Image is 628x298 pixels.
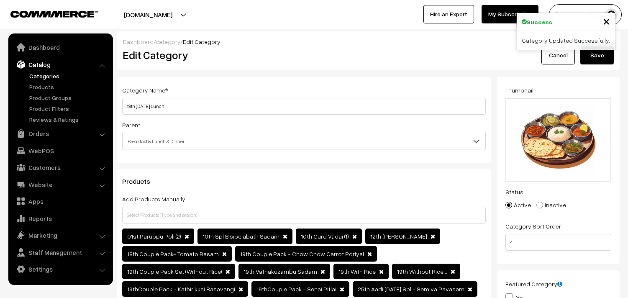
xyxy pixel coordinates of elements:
[549,4,622,25] button: [PERSON_NAME] s…
[122,177,160,185] span: Products
[10,143,110,158] a: WebPOS
[603,13,610,28] span: ×
[122,195,185,203] label: Add Products Manually
[10,40,110,55] a: Dashboard
[202,233,279,240] span: 10th Spl Bisibelabath Sadam
[27,93,110,102] a: Product Groups
[603,15,610,27] button: Close
[505,234,611,251] input: Enter Number
[244,268,317,275] span: 19th Vathakuzambu Sadam
[10,160,110,175] a: Customers
[27,72,110,80] a: Categories
[505,188,523,196] label: Status
[536,200,566,209] label: Inactive
[505,200,531,209] label: Active
[397,268,447,275] span: 19th Without Rice...
[123,38,154,45] a: Dashboard
[10,126,110,141] a: Orders
[423,5,474,23] a: Hire an Expert
[370,233,427,240] span: 12th [PERSON_NAME]
[183,38,220,45] span: Edit Category
[123,37,614,46] div: / /
[127,268,222,275] span: 19th Couple Pack Set (Without Rice)
[27,115,110,124] a: Reviews & Ratings
[301,233,349,240] span: 10th Curd Vadai (1)
[10,177,110,192] a: Website
[482,5,538,23] a: My Subscription
[517,31,615,50] div: Category Updated Successfully.
[127,233,181,240] span: 01st Paruppu Poli (2)
[10,8,84,18] a: COMMMERCE
[10,262,110,277] a: Settings
[505,86,533,95] label: Thumbnail
[10,245,110,260] a: Staff Management
[505,222,561,231] label: Category Sort Order
[541,46,575,64] a: Cancel
[27,82,110,91] a: Products
[240,250,364,257] span: 19th Couple Pack - Chow Chow Carrot Poriyal
[122,98,486,115] input: Category Name
[156,38,180,45] a: category
[127,285,235,293] span: 19thCouple Pack - Kathirikkai Rasavangi
[527,18,552,26] strong: Success
[10,211,110,226] a: Reports
[123,49,488,62] h2: Edit Category
[127,250,219,257] span: 18th Couple Pack- Tomato Rasam
[605,8,618,21] img: user
[122,121,140,129] label: Parent
[10,57,110,72] a: Catalog
[27,104,110,113] a: Product Filters
[10,194,110,209] a: Apps
[580,46,614,64] button: Save
[123,134,485,149] span: Breakfast & Lunch & Dinner
[256,285,336,293] span: 19thCouple Pack - Senai Pitlai
[95,4,202,25] button: [DOMAIN_NAME]
[122,207,486,223] input: Select Products (Type and search)
[122,86,168,95] label: Category Name
[505,280,562,288] label: Featured Category
[122,133,486,149] span: Breakfast & Lunch & Dinner
[338,268,376,275] span: 19th With Rice
[10,11,98,17] img: COMMMERCE
[10,228,110,243] a: Marketing
[358,285,464,293] span: 25th Aadi [DATE] Spl - Semiya Payasam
